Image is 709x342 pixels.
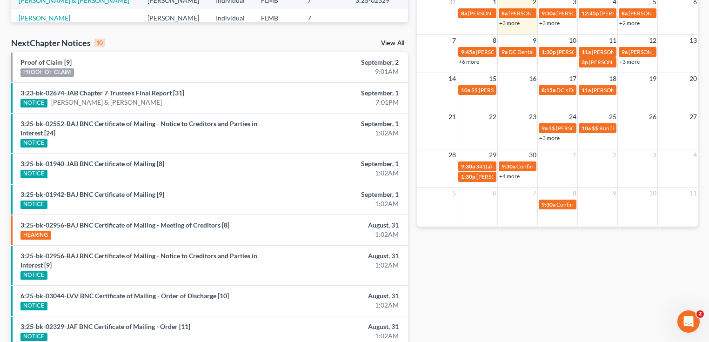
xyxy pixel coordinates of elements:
[279,251,399,261] div: August, 31
[20,58,72,66] a: Proof of Claim [9]
[582,59,588,66] span: 3p
[279,159,399,168] div: September, 1
[140,9,208,27] td: [PERSON_NAME]
[508,10,552,17] span: [PERSON_NAME]
[279,230,399,239] div: 1:02AM
[279,221,399,230] div: August, 31
[689,35,698,46] span: 13
[20,333,47,341] div: NOTICE
[20,271,47,280] div: NOTICE
[600,10,669,17] span: [PERSON_NAME] Hair Appt
[20,170,47,178] div: NOTICE
[461,173,475,180] span: 1:30p
[542,87,555,94] span: 8:15a
[612,188,617,199] span: 9
[677,310,700,333] iframe: Intercom live chat
[476,163,566,170] span: 341(a) meeting for [PERSON_NAME]
[488,111,497,122] span: 22
[279,98,399,107] div: 7:01PM
[568,73,577,84] span: 17
[208,9,254,27] td: Individual
[20,89,184,97] a: 3:23-bk-02674-JAB Chapter 7 Trustee's Final Report [31]
[20,190,164,198] a: 3:25-bk-01942-BAJ BNC Certificate of Mailing [9]
[11,37,105,48] div: NextChapter Notices
[279,322,399,331] div: August, 31
[608,73,617,84] span: 18
[557,48,651,55] span: [PERSON_NAME] [PHONE_NUMBER]
[19,14,70,22] a: [PERSON_NAME]
[648,188,657,199] span: 10
[459,58,479,65] a: +6 more
[488,73,497,84] span: 15
[568,111,577,122] span: 24
[300,9,348,27] td: 7
[542,201,555,208] span: 9:30a
[582,125,591,132] span: 10a
[692,149,698,161] span: 4
[528,149,537,161] span: 30
[556,87,644,94] span: DC's Doctors Appt - Annual Physical
[20,231,51,240] div: HEARING
[532,35,537,46] span: 9
[542,10,555,17] span: 9:30a
[556,201,662,208] span: Confirmation hearing for [PERSON_NAME]
[648,73,657,84] span: 19
[568,35,577,46] span: 10
[20,68,74,77] div: PROOF OF CLAIM
[528,73,537,84] span: 16
[20,302,47,310] div: NOTICE
[622,48,628,55] span: 9a
[572,149,577,161] span: 1
[254,9,301,27] td: FLMB
[20,221,229,229] a: 3:25-bk-02956-BAJ BNC Certificate of Mailing - Meeting of Creditors [8]
[648,111,657,122] span: 26
[279,190,399,199] div: September, 1
[592,125,690,132] span: $$ Run [PERSON_NAME] payment $400
[448,73,457,84] span: 14
[689,188,698,199] span: 11
[532,188,537,199] span: 7
[20,292,229,300] a: 6:25-bk-03044-LVV BNC Certificate of Mailing - Order of Discharge [10]
[476,48,563,55] span: [PERSON_NAME] coming in for 341
[20,99,47,107] div: NOTICE
[629,48,708,55] span: [PERSON_NAME] paying $500??
[448,111,457,122] span: 21
[572,188,577,199] span: 8
[608,35,617,46] span: 11
[619,58,640,65] a: +3 more
[608,111,617,122] span: 25
[542,48,556,55] span: 1:30p
[451,35,457,46] span: 7
[279,291,399,301] div: August, 31
[51,98,162,107] a: [PERSON_NAME] & [PERSON_NAME]
[502,48,508,55] span: 9a
[612,149,617,161] span: 2
[492,188,497,199] span: 6
[502,163,515,170] span: 9:30a
[499,20,520,27] a: +3 more
[476,173,607,180] span: [PERSON_NAME] FC Hearing-[GEOGRAPHIC_DATA]
[20,160,164,168] a: 3:25-bk-01940-JAB BNC Certificate of Mailing [8]
[689,73,698,84] span: 20
[279,199,399,208] div: 1:02AM
[648,35,657,46] span: 12
[461,48,475,55] span: 9:45a
[622,10,628,17] span: 8a
[539,134,560,141] a: +3 more
[589,59,695,66] span: [PERSON_NAME] FC hearing Duval County
[279,67,399,76] div: 9:01AM
[582,87,591,94] span: 11a
[279,301,399,310] div: 1:02AM
[20,139,47,148] div: NOTICE
[279,331,399,341] div: 1:02AM
[548,125,654,132] span: $$ [PERSON_NAME] owes a check $375.00
[539,20,560,27] a: +3 more
[20,201,47,209] div: NOTICE
[279,119,399,128] div: September, 1
[279,261,399,270] div: 1:02AM
[499,173,520,180] a: +4 more
[279,168,399,178] div: 1:02AM
[488,149,497,161] span: 29
[471,87,584,94] span: $$ [PERSON_NAME] first payment is due $400
[492,35,497,46] span: 8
